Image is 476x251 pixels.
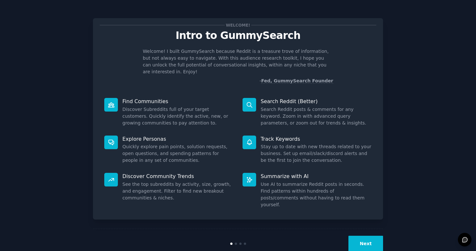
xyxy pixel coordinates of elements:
[261,136,372,142] p: Track Keywords
[261,106,372,126] dd: Search Reddit posts & comments for any keyword. Zoom in with advanced query parameters, or zoom o...
[261,143,372,164] dd: Stay up to date with new threads related to your business. Set up email/slack/discord alerts and ...
[122,98,233,105] p: Find Communities
[122,173,233,180] p: Discover Community Trends
[261,78,333,84] a: Fed, GummySearch Founder
[122,106,233,126] dd: Discover Subreddits full of your target customers. Quickly identify the active, new, or growing c...
[100,30,376,41] p: Intro to GummySearch
[122,143,233,164] dd: Quickly explore pain points, solution requests, open questions, and spending patterns for people ...
[261,181,372,208] dd: Use AI to summarize Reddit posts in seconds. Find patterns within hundreds of posts/comments with...
[122,181,233,201] dd: See the top subreddits by activity, size, growth, and engagement. Filter to find new breakout com...
[225,22,251,29] span: Welcome!
[259,78,333,84] div: -
[261,173,372,180] p: Summarize with AI
[261,98,372,105] p: Search Reddit (Better)
[122,136,233,142] p: Explore Personas
[143,48,333,75] p: Welcome! I built GummySearch because Reddit is a treasure trove of information, but not always ea...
